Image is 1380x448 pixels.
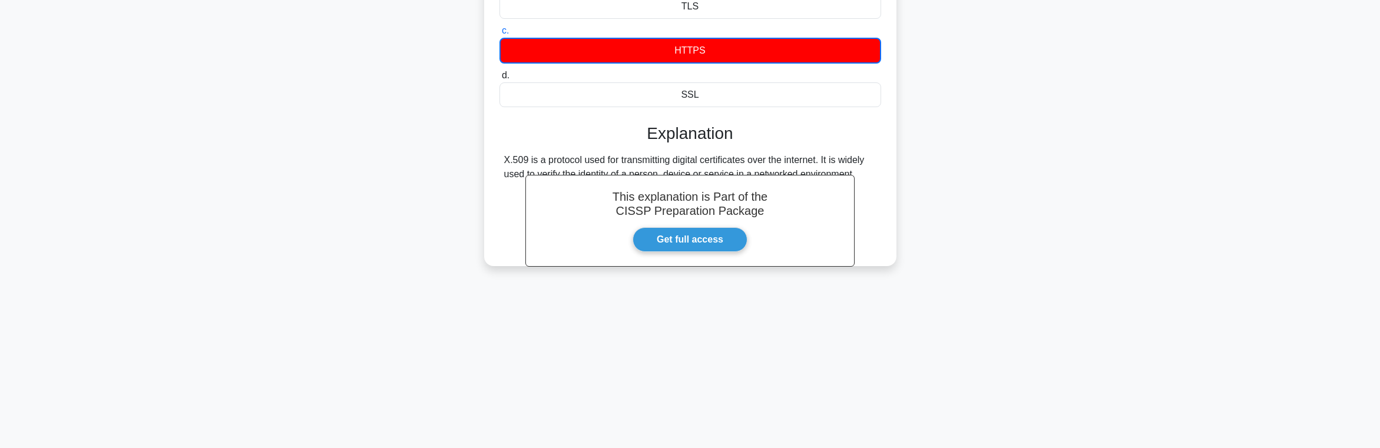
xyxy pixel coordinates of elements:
[502,25,509,35] span: c.
[502,70,509,80] span: d.
[507,124,874,144] h3: Explanation
[504,153,876,181] div: X.509 is a protocol used for transmitting digital certificates over the internet. It is widely us...
[633,227,747,252] a: Get full access
[499,82,881,107] div: SSL
[499,38,881,64] div: HTTPS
